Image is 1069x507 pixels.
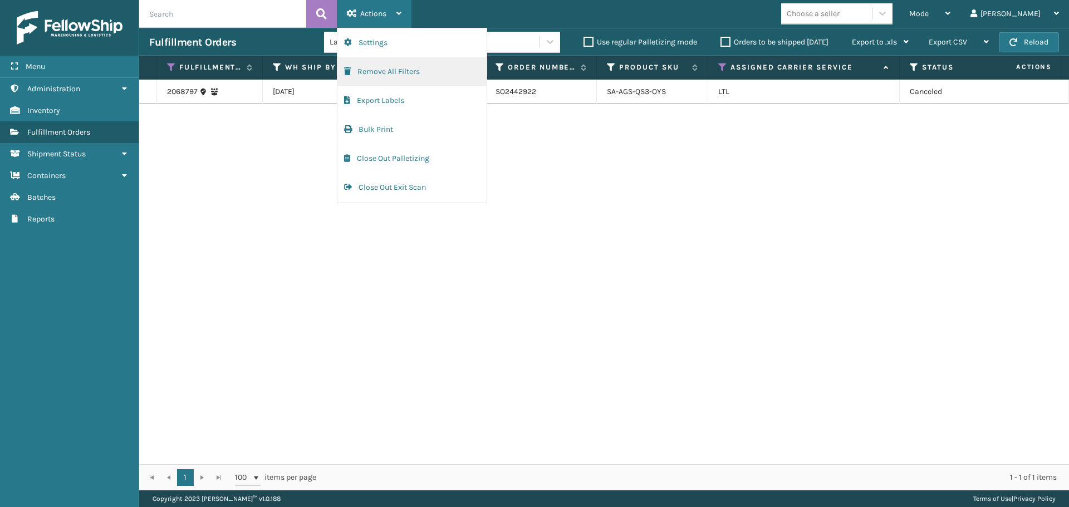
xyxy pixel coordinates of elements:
button: Bulk Print [337,115,487,144]
a: 1 [177,469,194,486]
button: Remove All Filters [337,57,487,86]
div: Choose a seller [787,8,840,19]
span: Export CSV [929,37,967,47]
img: logo [17,11,122,45]
span: Mode [909,9,929,18]
label: Status [922,62,989,72]
button: Close Out Exit Scan [337,173,487,202]
td: SO2442922 [486,80,597,104]
label: WH Ship By Date [285,62,352,72]
label: Fulfillment Order Id [179,62,241,72]
div: | [973,490,1056,507]
span: Export to .xls [852,37,897,47]
p: Copyright 2023 [PERSON_NAME]™ v 1.0.188 [153,490,281,507]
a: 2068797 [167,86,198,97]
span: Fulfillment Orders [27,127,90,137]
button: Settings [337,28,487,57]
button: Close Out Palletizing [337,144,487,173]
span: Administration [27,84,80,93]
td: [DATE] [263,80,374,104]
label: Orders to be shipped [DATE] [720,37,828,47]
span: Shipment Status [27,149,86,159]
td: LTL [708,80,900,104]
span: Containers [27,171,66,180]
div: Last 90 Days [330,36,416,48]
span: Actions [360,9,386,18]
h3: Fulfillment Orders [149,36,236,49]
span: Inventory [27,106,60,115]
span: Batches [27,193,56,202]
label: Assigned Carrier Service [730,62,878,72]
label: Order Number [508,62,575,72]
button: Reload [999,32,1059,52]
span: Actions [981,58,1058,76]
a: SA-AGS-QS3-OYS [607,87,666,96]
label: Product SKU [619,62,686,72]
div: 1 - 1 of 1 items [332,472,1057,483]
label: Use regular Palletizing mode [583,37,697,47]
span: Menu [26,62,45,71]
a: Terms of Use [973,495,1012,503]
span: Reports [27,214,55,224]
td: Canceled [900,80,1011,104]
span: 100 [235,472,252,483]
a: Privacy Policy [1013,495,1056,503]
span: items per page [235,469,316,486]
button: Export Labels [337,86,487,115]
